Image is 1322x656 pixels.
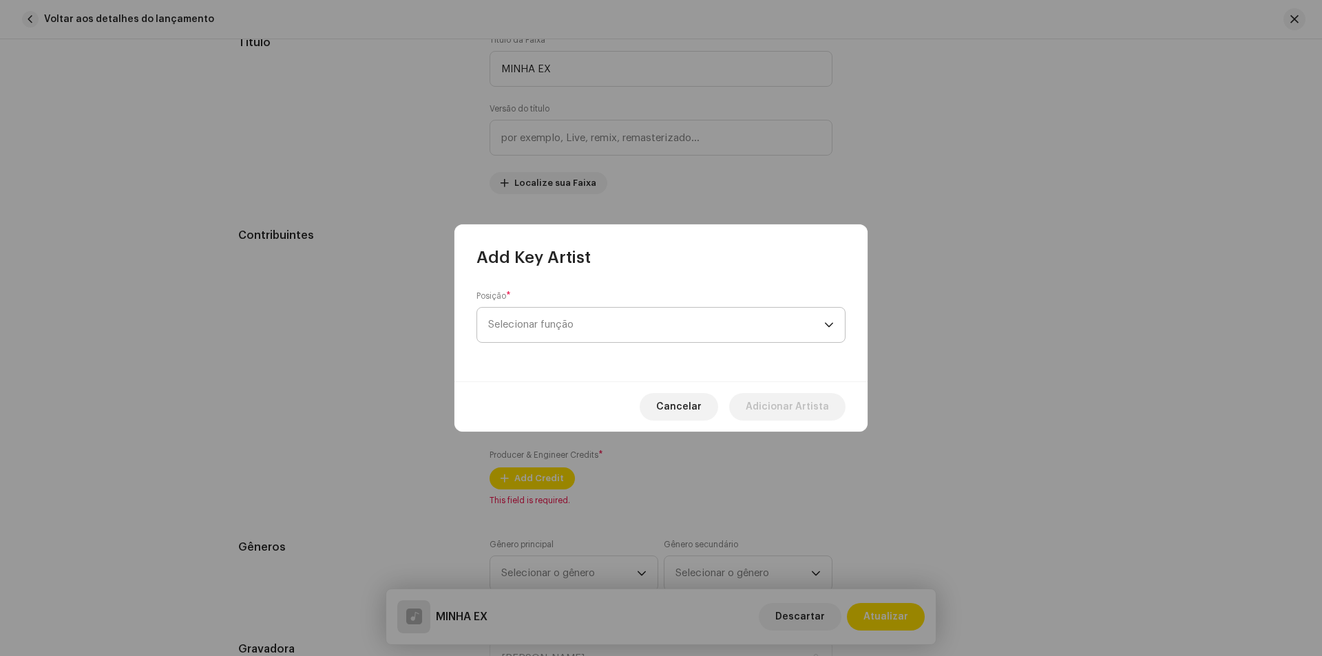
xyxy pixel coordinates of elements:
button: Adicionar Artista [729,393,846,421]
span: Add Key Artist [476,246,591,268]
div: dropdown trigger [824,308,834,342]
span: Cancelar [656,393,702,421]
button: Cancelar [640,393,718,421]
span: Adicionar Artista [746,393,829,421]
span: Selecionar função [488,308,824,342]
label: Posição [476,290,511,301]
